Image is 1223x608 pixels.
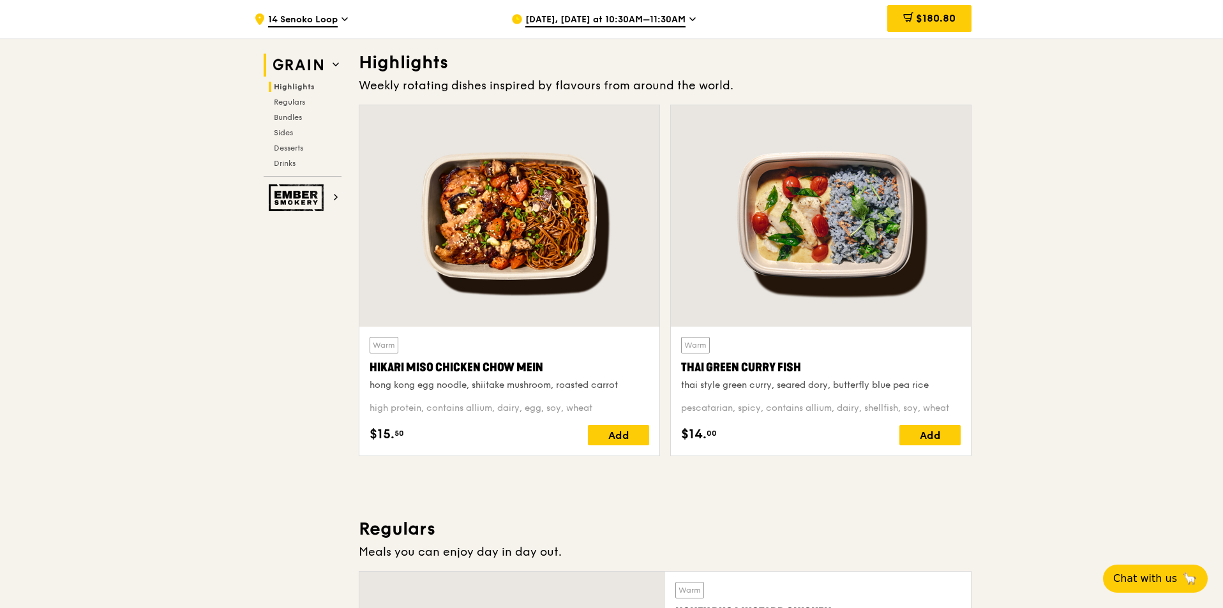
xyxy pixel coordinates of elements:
div: high protein, contains allium, dairy, egg, soy, wheat [370,402,649,415]
img: Grain web logo [269,54,327,77]
button: Chat with us🦙 [1103,565,1208,593]
span: Highlights [274,82,315,91]
span: [DATE], [DATE] at 10:30AM–11:30AM [525,13,686,27]
div: Warm [370,337,398,353]
h3: Regulars [359,517,972,540]
div: Thai Green Curry Fish [681,359,961,376]
span: Bundles [274,113,302,122]
span: 14 Senoko Loop [268,13,338,27]
h3: Highlights [359,51,972,74]
div: pescatarian, spicy, contains allium, dairy, shellfish, soy, wheat [681,402,961,415]
div: hong kong egg noodle, shiitake mushroom, roasted carrot [370,379,649,392]
span: $14. [681,425,707,444]
div: Hikari Miso Chicken Chow Mein [370,359,649,376]
span: Desserts [274,144,303,152]
span: 50 [394,428,404,438]
span: Sides [274,128,293,137]
span: $15. [370,425,394,444]
img: Ember Smokery web logo [269,184,327,211]
div: Warm [681,337,710,353]
div: Warm [675,582,704,598]
div: Add [899,425,961,445]
span: $180.80 [916,12,956,24]
div: thai style green curry, seared dory, butterfly blue pea rice [681,379,961,392]
span: 00 [707,428,717,438]
span: Chat with us [1113,571,1177,586]
span: Drinks [274,159,296,168]
div: Meals you can enjoy day in day out. [359,543,972,561]
span: 🦙 [1182,571,1197,586]
div: Weekly rotating dishes inspired by flavours from around the world. [359,77,972,94]
span: Regulars [274,98,305,107]
div: Add [588,425,649,445]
